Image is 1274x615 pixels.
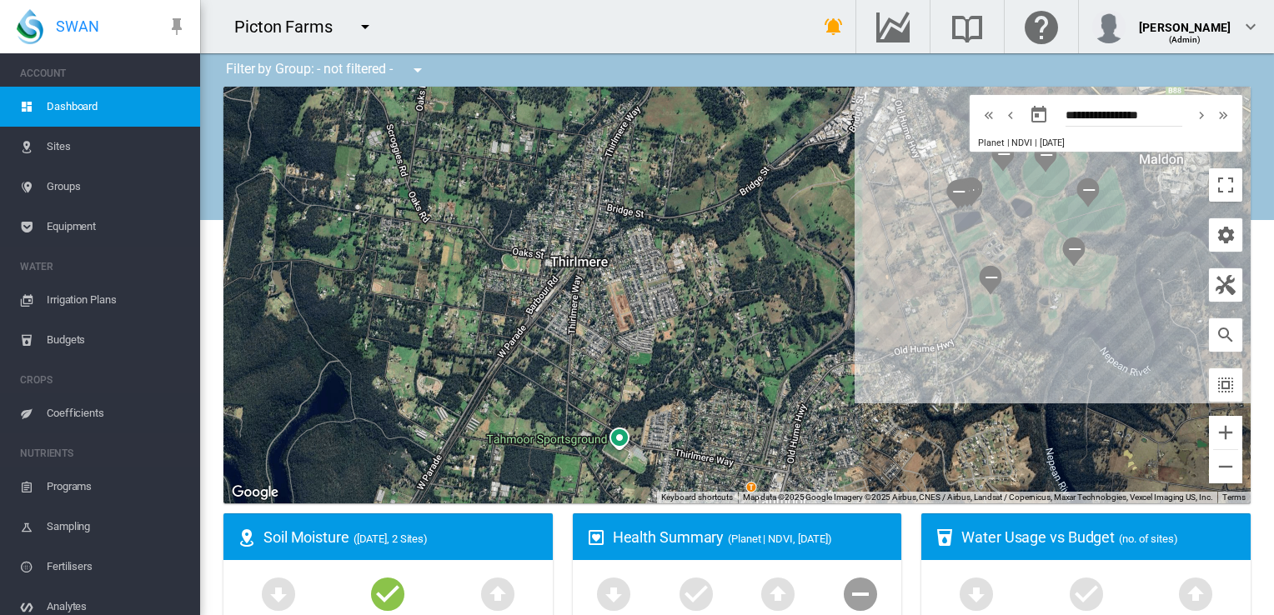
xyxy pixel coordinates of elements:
md-icon: Search the knowledge base [947,17,987,37]
md-icon: icon-minus-circle [840,573,880,613]
button: icon-magnify [1209,318,1242,352]
button: md-calendar [1022,98,1056,132]
div: NDVI: Pack gully - Western Dam SHA3 [949,171,986,214]
span: ACCOUNT [20,60,187,87]
md-icon: icon-arrow-down-bold-circle [594,573,634,613]
button: Zoom out [1209,450,1242,483]
md-icon: icon-map-marker-radius [237,527,257,547]
md-icon: icon-bell-ring [824,17,844,37]
md-icon: icon-chevron-down [1241,17,1261,37]
button: Zoom in [1209,416,1242,449]
md-icon: icon-chevron-double-right [1214,105,1232,125]
span: (no. of sites) [1119,532,1178,545]
span: Dashboard [47,87,187,127]
md-icon: icon-checkbox-marked-circle [676,573,716,613]
div: NDVI: Southern front Paddocks SHA [972,258,1009,302]
md-icon: icon-magnify [1216,325,1236,345]
span: Programs [47,467,187,507]
div: Health Summary [613,527,889,547]
md-icon: icon-arrow-up-bold-circle [478,573,518,613]
div: Filter by Group: - not filtered - [213,53,439,87]
img: profile.jpg [1092,10,1126,43]
md-icon: icon-cup-water [935,527,955,547]
span: WATER [20,253,187,280]
div: [PERSON_NAME] [1139,12,1231,29]
span: (Admin) [1169,35,1201,44]
button: icon-menu-down [401,53,434,87]
a: Open this area in Google Maps (opens a new window) [228,482,283,503]
div: NDVI: Powerline Road and ED Overflow SHA [1070,171,1106,214]
md-icon: icon-arrow-down-bold-circle [258,573,298,613]
div: Picton Farms [234,15,348,38]
md-icon: icon-chevron-double-left [980,105,998,125]
img: SWAN-Landscape-Logo-Colour-drop.png [17,9,43,44]
md-icon: Click here for help [1021,17,1061,37]
span: Irrigation Plans [47,280,187,320]
md-icon: icon-cog [1216,225,1236,245]
span: ([DATE], 2 Sites) [354,532,428,545]
md-icon: icon-menu-down [355,17,375,37]
span: (Planet | NDVI, [DATE]) [728,532,832,545]
span: Equipment [47,207,187,247]
span: Sampling [47,507,187,547]
button: icon-cog [1209,218,1242,252]
div: NDVI: Pack gully - Western Dam SHA1 [940,172,976,216]
button: icon-chevron-left [1000,105,1021,125]
button: icon-chevron-double-right [1212,105,1234,125]
div: NDVI: Pivot 2 SHA [1056,230,1092,273]
button: icon-bell-ring [817,10,850,43]
span: Map data ©2025 Google Imagery ©2025 Airbus, CNES / Airbus, Landsat / Copernicus, Maxar Technologi... [743,492,1213,502]
button: icon-menu-down [349,10,382,43]
button: icon-select-all [1209,368,1242,402]
span: SWAN [56,16,99,37]
md-icon: icon-chevron-left [1001,105,1020,125]
md-icon: icon-checkbox-marked-circle [1066,573,1106,613]
span: Groups [47,167,187,207]
md-icon: icon-arrow-up-bold-circle [1176,573,1216,613]
span: CROPS [20,367,187,393]
button: Toggle fullscreen view [1209,168,1242,202]
md-icon: icon-chevron-right [1192,105,1211,125]
span: | [DATE] [1035,137,1065,148]
div: Water Usage vs Budget [961,527,1237,547]
button: icon-chevron-right [1191,105,1212,125]
div: NDVI: Pack gully - Western Dam SHA2 [944,172,981,215]
img: Google [228,482,283,503]
div: Soil Moisture [263,527,539,547]
div: NDVI: Picton Farm SS1 SHA [985,135,1021,178]
div: NDVI: P01_SHA [1027,136,1064,179]
md-icon: icon-arrow-up-bold-circle [758,573,798,613]
md-icon: icon-heart-box-outline [586,527,606,547]
button: icon-chevron-double-left [978,105,1000,125]
md-icon: icon-pin [167,17,187,37]
span: Budgets [47,320,187,360]
button: Keyboard shortcuts [661,492,733,503]
a: Terms [1222,492,1246,502]
span: Fertilisers [47,547,187,587]
md-icon: icon-select-all [1216,375,1236,395]
div: NDVI: Pack gully - Western Dam SHA4 [953,170,990,213]
span: Coefficients [47,393,187,433]
md-icon: icon-arrow-down-bold-circle [956,573,996,613]
md-icon: icon-menu-down [408,60,428,80]
md-icon: icon-checkbox-marked-circle [368,573,408,613]
span: Sites [47,127,187,167]
md-icon: Go to the Data Hub [873,17,913,37]
span: Planet | NDVI [978,137,1032,148]
span: NUTRIENTS [20,440,187,467]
